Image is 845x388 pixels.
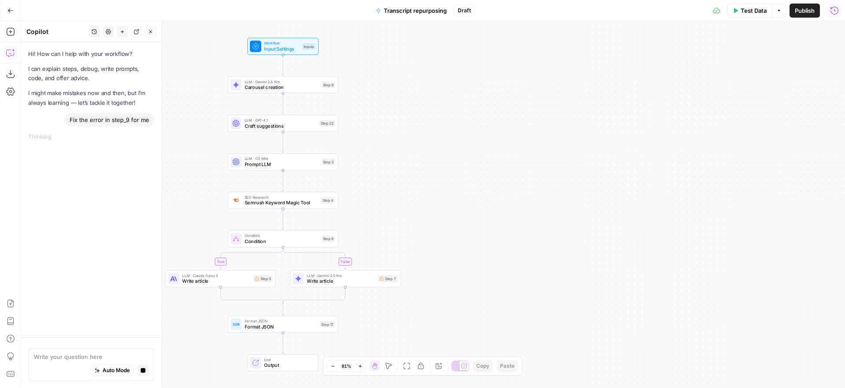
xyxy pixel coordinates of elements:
img: 8a3tdog8tf0qdwwcclgyu02y995m [232,197,239,204]
button: Paste [496,360,518,372]
div: Copilot [26,27,86,36]
span: Output [264,362,312,369]
div: SEO ResearchSemrush Keyword Magic ToolStep 4 [228,192,338,209]
div: ConditionConditionStep 6 [228,230,338,248]
div: Fix the error in step_9 for me [64,113,154,127]
span: Copy [476,362,489,370]
g: Edge from step_17 to end [282,333,284,354]
div: Step 6 [321,236,335,242]
p: Hi! How can I help with your workflow? [28,49,154,59]
div: Format JSONFormat JSONStep 17 [228,316,338,333]
div: LLM · Claude Opus 4Write articleStep 5 [165,270,276,287]
g: Edge from start to step_9 [282,55,284,76]
div: Step 5 [253,275,273,282]
div: Step 17 [320,321,335,328]
button: Test Data [727,4,772,18]
span: LLM · Gemini 2.5 Pro [245,79,319,85]
span: 81% [342,362,351,370]
g: Edge from step_3 to step_4 [282,170,284,191]
span: Condition [245,238,319,245]
div: Step 9 [321,81,335,88]
g: Edge from step_7 to step_6-conditional-end [283,287,345,303]
span: Write article [307,277,375,285]
p: I can explain steps, debug, write prompts, code, and offer advice. [28,64,154,83]
span: Paste [500,362,514,370]
button: Transcript repurposing [371,4,452,18]
span: Publish [795,6,815,15]
div: LLM · Gemini 2.5 ProCarousel creationStep 9 [228,76,338,93]
div: WorkflowInput SettingsInputs [228,38,338,55]
span: Transcript repurposing [384,6,447,15]
span: SEO Research [245,194,318,200]
div: Step 22 [320,120,335,127]
div: Step 3 [321,159,335,165]
div: Thinking [28,132,154,141]
g: Edge from step_4 to step_6 [282,209,284,229]
span: Auto Mode [103,366,130,374]
g: Edge from step_22 to step_3 [282,132,284,152]
span: End [264,357,312,362]
div: LLM · O3 MiniPrompt LLMStep 3 [228,153,338,170]
g: Edge from step_9 to step_22 [282,93,284,114]
span: Format JSON [245,323,317,330]
g: Edge from step_6-conditional-end to step_17 [282,302,284,315]
span: Draft [458,7,471,15]
span: LLM · Gemini 2.5 Pro [307,273,375,278]
span: Test Data [741,6,767,15]
g: Edge from step_5 to step_6-conditional-end [220,287,283,303]
span: Craft suggestions [245,122,316,129]
div: Step 4 [321,197,335,204]
span: Condition [245,233,319,238]
span: Semrush Keyword Magic Tool [245,199,318,206]
button: Auto Mode [91,365,134,376]
div: Step 7 [378,275,397,282]
span: Input Settings [264,45,299,52]
g: Edge from step_6 to step_5 [220,248,283,270]
span: Prompt LLM [245,161,319,168]
button: Copy [473,360,493,372]
button: Publish [790,4,820,18]
span: Carousel creation [245,84,319,91]
p: I might make mistakes now and then, but I’m always learning — let’s tackle it together! [28,89,154,107]
div: LLM · Gemini 2.5 ProWrite articleStep 7 [290,270,400,287]
g: Edge from step_6 to step_7 [283,248,346,270]
span: Workflow [264,41,299,46]
span: Write article [182,277,250,285]
span: Format JSON [245,318,317,324]
div: LLM · GPT-4.1Craft suggestionsStep 22 [228,115,338,132]
div: EndOutput [228,354,338,371]
span: LLM · Claude Opus 4 [182,273,250,278]
span: LLM · GPT-4.1 [245,117,316,123]
div: ... [51,132,57,141]
div: Inputs [302,43,316,50]
span: LLM · O3 Mini [245,156,319,162]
